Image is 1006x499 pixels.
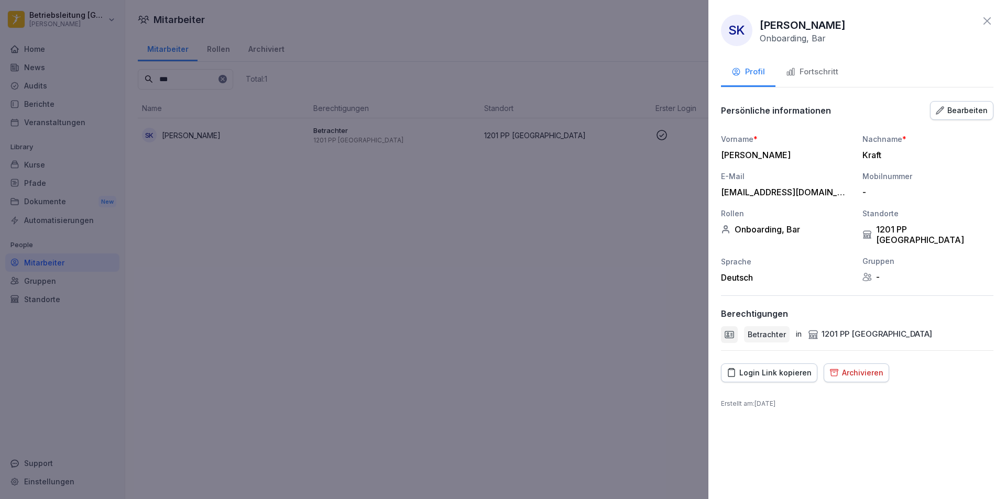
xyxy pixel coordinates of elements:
[721,363,817,382] button: Login Link kopieren
[862,187,988,197] div: -
[727,367,812,379] div: Login Link kopieren
[721,59,775,87] button: Profil
[721,308,788,319] p: Berechtigungen
[862,171,993,182] div: Mobilnummer
[721,134,852,145] div: Vorname
[721,105,831,116] p: Persönliche informationen
[930,101,993,120] button: Bearbeiten
[721,256,852,267] div: Sprache
[796,328,802,340] p: in
[760,17,846,33] p: [PERSON_NAME]
[721,399,993,408] p: Erstellt am : [DATE]
[786,66,838,78] div: Fortschritt
[862,150,988,160] div: Kraft
[808,328,932,340] div: 1201 PP [GEOGRAPHIC_DATA]
[936,105,988,116] div: Bearbeiten
[760,33,826,43] p: Onboarding, Bar
[721,171,852,182] div: E-Mail
[829,367,883,379] div: Archivieren
[862,272,993,282] div: -
[748,329,786,340] p: Betrachter
[721,224,852,235] div: Onboarding, Bar
[862,134,993,145] div: Nachname
[721,272,852,283] div: Deutsch
[862,208,993,219] div: Standorte
[862,224,993,245] div: 1201 PP [GEOGRAPHIC_DATA]
[775,59,849,87] button: Fortschritt
[721,150,847,160] div: [PERSON_NAME]
[862,256,993,267] div: Gruppen
[721,187,847,197] div: [EMAIL_ADDRESS][DOMAIN_NAME]
[721,208,852,219] div: Rollen
[731,66,765,78] div: Profil
[824,363,889,382] button: Archivieren
[721,15,752,46] div: SK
